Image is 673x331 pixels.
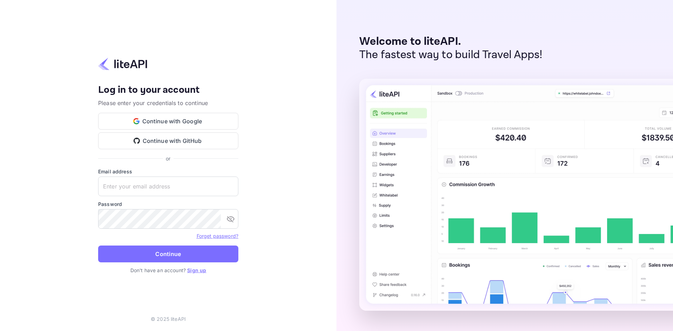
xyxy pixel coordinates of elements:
a: Forget password? [197,232,238,239]
p: The fastest way to build Travel Apps! [359,48,543,62]
button: Continue with Google [98,113,238,130]
img: liteapi [98,57,147,71]
button: toggle password visibility [224,212,238,226]
p: © 2025 liteAPI [151,315,186,323]
label: Password [98,200,238,208]
button: Continue with GitHub [98,132,238,149]
input: Enter your email address [98,177,238,196]
p: or [166,155,170,162]
p: Please enter your credentials to continue [98,99,238,107]
button: Continue [98,246,238,262]
a: Sign up [187,267,206,273]
label: Email address [98,168,238,175]
p: Don't have an account? [98,267,238,274]
a: Forget password? [197,233,238,239]
h4: Log in to your account [98,84,238,96]
p: Welcome to liteAPI. [359,35,543,48]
